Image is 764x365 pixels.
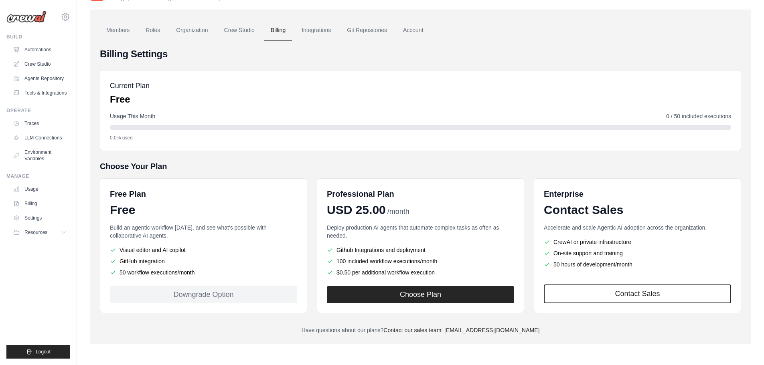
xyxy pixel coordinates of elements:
a: Billing [10,197,70,210]
p: Have questions about our plans? [100,326,741,334]
div: Build [6,34,70,40]
div: Contact Sales [544,203,731,217]
a: Crew Studio [10,58,70,71]
div: Manage [6,173,70,179]
li: Github Integrations and deployment [327,246,514,254]
span: /month [387,206,409,217]
p: Accelerate and scale Agentic AI adoption across the organization. [544,224,731,232]
span: Usage This Month [110,112,155,120]
a: Roles [139,20,166,41]
h6: Free Plan [110,188,146,200]
span: Logout [36,349,51,355]
a: Agents Repository [10,72,70,85]
a: Settings [10,212,70,224]
a: LLM Connections [10,131,70,144]
a: Integrations [295,20,337,41]
a: Contact Sales [544,284,731,303]
span: 0.0% used [110,135,133,141]
span: USD 25.00 [327,203,386,217]
a: Crew Studio [218,20,261,41]
a: Git Repositories [340,20,393,41]
li: 50 workflow executions/month [110,268,297,276]
li: GitHub integration [110,257,297,265]
h5: Current Plan [110,80,150,91]
a: Organization [170,20,214,41]
span: 0 / 50 included executions [666,112,731,120]
button: Resources [10,226,70,239]
div: Free [110,203,297,217]
img: Logo [6,11,47,23]
h6: Professional Plan [327,188,394,200]
li: 50 hours of development/month [544,260,731,268]
li: On-site support and training [544,249,731,257]
li: Visual editor and AI copilot [110,246,297,254]
a: Members [100,20,136,41]
a: Tools & Integrations [10,87,70,99]
a: Usage [10,183,70,196]
a: Billing [264,20,292,41]
h6: Enterprise [544,188,731,200]
p: Deploy production AI agents that automate complex tasks as often as needed. [327,224,514,240]
h5: Choose Your Plan [100,161,741,172]
div: Operate [6,107,70,114]
a: Environment Variables [10,146,70,165]
button: Choose Plan [327,286,514,303]
li: 100 included workflow executions/month [327,257,514,265]
span: Resources [24,229,47,236]
p: Free [110,93,150,106]
p: Build an agentic workflow [DATE], and see what's possible with collaborative AI agents. [110,224,297,240]
a: Traces [10,117,70,130]
li: $0.50 per additional workflow execution [327,268,514,276]
a: Contact our sales team: [EMAIL_ADDRESS][DOMAIN_NAME] [383,327,539,333]
div: Downgrade Option [110,286,297,303]
h4: Billing Settings [100,48,741,60]
li: CrewAI or private infrastructure [544,238,731,246]
a: Account [397,20,430,41]
a: Automations [10,43,70,56]
button: Logout [6,345,70,359]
